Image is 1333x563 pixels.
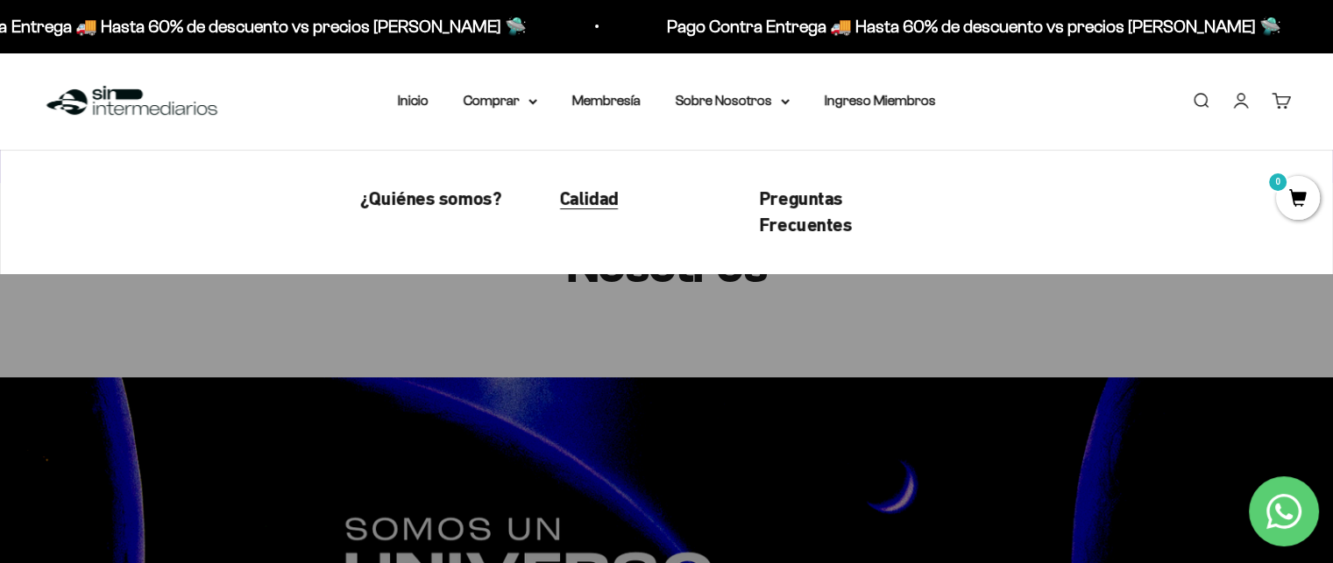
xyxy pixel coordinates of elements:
[572,93,641,108] a: Membresía
[560,187,619,209] span: Calidad
[760,187,853,236] span: Preguntas Frecuentes
[825,93,936,108] a: Ingreso Miembros
[398,93,429,108] a: Inicio
[464,89,537,112] summary: Comprar
[667,12,1281,40] p: Pago Contra Entrega 🚚 Hasta 60% de descuento vs precios [PERSON_NAME] 🛸
[1276,190,1320,209] a: 0
[360,186,501,213] a: ¿Quiénes somos?
[360,187,501,209] span: ¿Quiénes somos?
[676,89,790,112] summary: Sobre Nosotros
[560,186,619,213] a: Calidad
[351,239,982,293] h1: Nosotros
[1267,172,1288,193] mark: 0
[760,186,918,240] a: Preguntas Frecuentes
